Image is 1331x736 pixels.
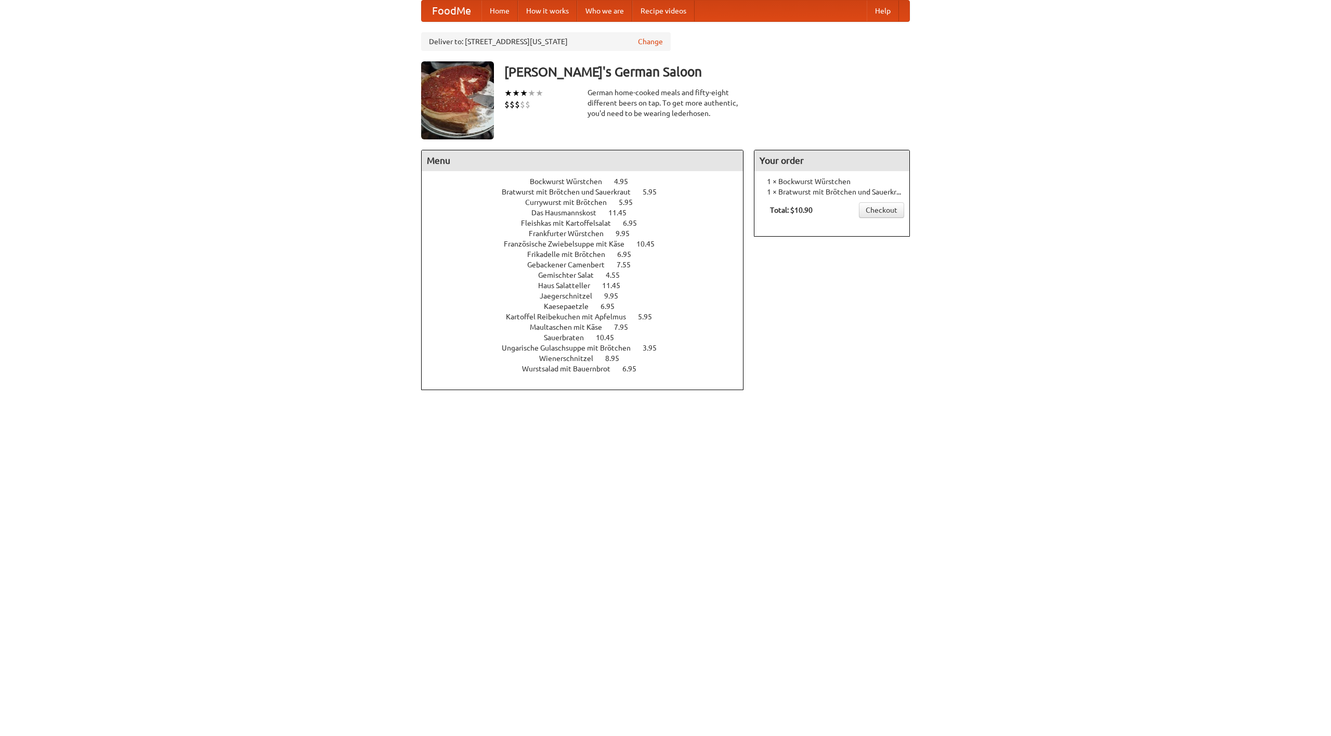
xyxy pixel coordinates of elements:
a: Das Hausmannskost 11.45 [531,209,646,217]
a: Frankfurter Würstchen 9.95 [529,229,649,238]
span: Französische Zwiebelsuppe mit Käse [504,240,635,248]
li: ★ [528,87,536,99]
span: 4.95 [614,177,638,186]
a: Frikadelle mit Brötchen 6.95 [527,250,650,259]
span: Haus Salatteller [538,281,601,290]
h3: [PERSON_NAME]'s German Saloon [504,61,910,82]
img: angular.jpg [421,61,494,139]
a: Recipe videos [632,1,695,21]
span: 7.55 [617,261,641,269]
a: Who we are [577,1,632,21]
h4: Your order [754,150,909,171]
li: $ [520,99,525,110]
a: Kaesepaetzle 6.95 [544,302,634,311]
li: $ [515,99,520,110]
span: 10.45 [636,240,665,248]
span: Gebackener Camenbert [527,261,615,269]
span: Kaesepaetzle [544,302,599,311]
span: Wienerschnitzel [539,354,604,363]
a: Change [638,36,663,47]
span: 10.45 [596,333,624,342]
span: 6.95 [623,219,647,227]
span: 9.95 [604,292,629,300]
li: 1 × Bratwurst mit Brötchen und Sauerkraut [760,187,904,197]
span: 6.95 [617,250,642,259]
a: Sauerbraten 10.45 [544,333,633,342]
span: Currywurst mit Brötchen [525,198,617,206]
span: Das Hausmannskost [531,209,607,217]
span: Bratwurst mit Brötchen und Sauerkraut [502,188,641,196]
a: Help [867,1,899,21]
span: Kartoffel Reibekuchen mit Apfelmus [506,313,636,321]
li: ★ [512,87,520,99]
span: Maultaschen mit Käse [530,323,612,331]
li: $ [525,99,530,110]
span: 5.95 [619,198,643,206]
a: FoodMe [422,1,481,21]
a: Ungarische Gulaschsuppe mit Brötchen 3.95 [502,344,676,352]
a: Wienerschnitzel 8.95 [539,354,638,363]
span: Bockwurst Würstchen [530,177,612,186]
li: ★ [520,87,528,99]
li: 1 × Bockwurst Würstchen [760,176,904,187]
a: Haus Salatteller 11.45 [538,281,640,290]
b: Total: $10.90 [770,206,813,214]
a: Jaegerschnitzel 9.95 [540,292,637,300]
span: 5.95 [638,313,662,321]
span: Jaegerschnitzel [540,292,603,300]
a: Home [481,1,518,21]
li: ★ [504,87,512,99]
h4: Menu [422,150,743,171]
div: German home-cooked meals and fifty-eight different beers on tap. To get more authentic, you'd nee... [588,87,743,119]
span: Frankfurter Würstchen [529,229,614,238]
a: Wurstsalad mit Bauernbrot 6.95 [522,365,656,373]
span: 6.95 [601,302,625,311]
a: Französische Zwiebelsuppe mit Käse 10.45 [504,240,674,248]
a: Currywurst mit Brötchen 5.95 [525,198,652,206]
span: 11.45 [608,209,637,217]
a: How it works [518,1,577,21]
span: 3.95 [643,344,667,352]
span: Fleishkas mit Kartoffelsalat [521,219,621,227]
span: Wurstsalad mit Bauernbrot [522,365,621,373]
a: Gemischter Salat 4.55 [538,271,639,279]
span: 11.45 [602,281,631,290]
a: Gebackener Camenbert 7.55 [527,261,650,269]
span: 6.95 [622,365,647,373]
a: Bockwurst Würstchen 4.95 [530,177,647,186]
span: Frikadelle mit Brötchen [527,250,616,259]
a: Checkout [859,202,904,218]
span: 7.95 [614,323,638,331]
a: Maultaschen mit Käse 7.95 [530,323,647,331]
span: 5.95 [643,188,667,196]
span: Gemischter Salat [538,271,604,279]
span: Sauerbraten [544,333,594,342]
a: Fleishkas mit Kartoffelsalat 6.95 [521,219,656,227]
li: $ [510,99,515,110]
a: Kartoffel Reibekuchen mit Apfelmus 5.95 [506,313,671,321]
div: Deliver to: [STREET_ADDRESS][US_STATE] [421,32,671,51]
span: Ungarische Gulaschsuppe mit Brötchen [502,344,641,352]
span: 9.95 [616,229,640,238]
li: $ [504,99,510,110]
li: ★ [536,87,543,99]
a: Bratwurst mit Brötchen und Sauerkraut 5.95 [502,188,676,196]
span: 4.55 [606,271,630,279]
span: 8.95 [605,354,630,363]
